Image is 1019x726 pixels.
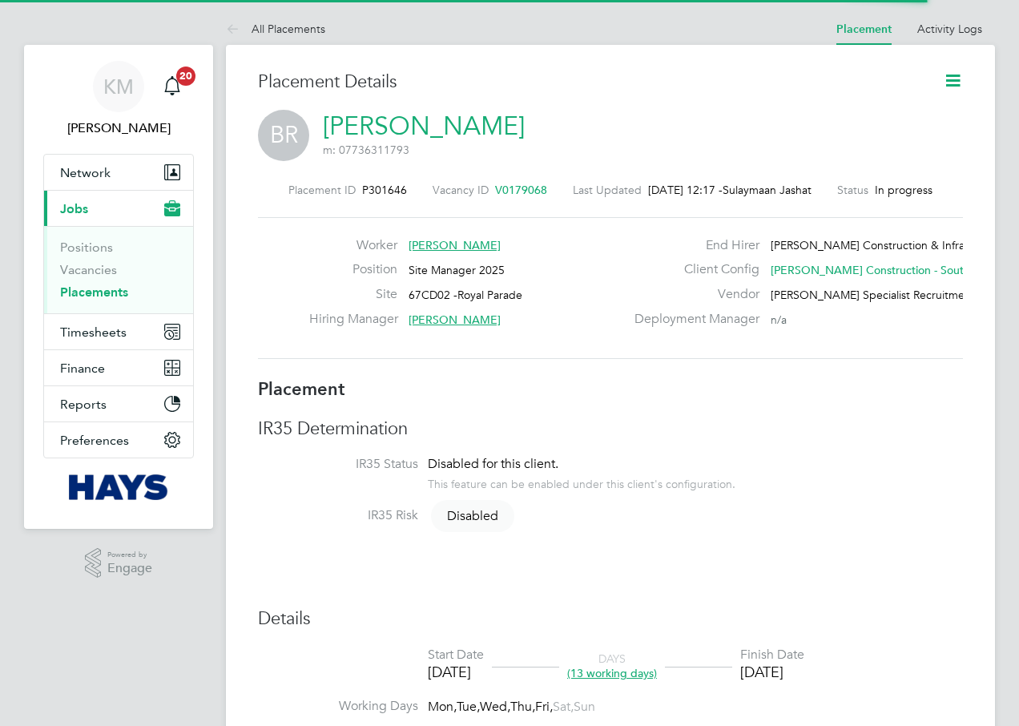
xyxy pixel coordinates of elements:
[258,698,418,715] label: Working Days
[771,288,1016,302] span: [PERSON_NAME] Specialist Recruitment Limited
[648,183,723,197] span: [DATE] 12:17 -
[409,238,501,252] span: [PERSON_NAME]
[495,183,547,197] span: V0179068
[60,201,88,216] span: Jobs
[409,313,501,327] span: [PERSON_NAME]
[510,699,535,715] span: Thu,
[836,22,892,36] a: Placement
[258,110,309,161] span: BR
[258,378,345,400] b: Placement
[917,22,982,36] a: Activity Logs
[559,651,665,680] div: DAYS
[258,507,418,524] label: IR35 Risk
[625,311,759,328] label: Deployment Manager
[428,699,457,715] span: Mon,
[574,699,595,715] span: Sun
[573,183,642,197] label: Last Updated
[60,397,107,412] span: Reports
[309,311,397,328] label: Hiring Manager
[44,386,193,421] button: Reports
[60,262,117,277] a: Vacancies
[309,261,397,278] label: Position
[323,143,409,157] span: m: 07736311793
[409,263,505,277] span: Site Manager 2025
[740,647,804,663] div: Finish Date
[362,183,407,197] span: P301646
[43,119,194,138] span: Katie McPherson
[428,473,735,491] div: This feature can be enabled under this client's configuration.
[837,183,868,197] label: Status
[771,238,985,252] span: [PERSON_NAME] Construction & Infrast…
[771,313,787,327] span: n/a
[258,607,963,631] h3: Details
[288,183,356,197] label: Placement ID
[60,433,129,448] span: Preferences
[740,663,804,681] div: [DATE]
[258,456,418,473] label: IR35 Status
[309,286,397,303] label: Site
[535,699,553,715] span: Fri,
[60,284,128,300] a: Placements
[44,191,193,226] button: Jobs
[43,61,194,138] a: KM[PERSON_NAME]
[43,474,194,500] a: Go to home page
[258,71,919,94] h3: Placement Details
[44,155,193,190] button: Network
[771,263,970,277] span: [PERSON_NAME] Construction - South
[428,647,484,663] div: Start Date
[480,699,510,715] span: Wed,
[428,663,484,681] div: [DATE]
[107,562,152,575] span: Engage
[44,422,193,458] button: Preferences
[625,261,759,278] label: Client Config
[625,286,759,303] label: Vendor
[60,325,127,340] span: Timesheets
[44,226,193,313] div: Jobs
[309,237,397,254] label: Worker
[60,165,111,180] span: Network
[44,314,193,349] button: Timesheets
[107,548,152,562] span: Powered by
[69,474,169,500] img: hays-logo-retina.png
[433,183,489,197] label: Vacancy ID
[553,699,574,715] span: Sat,
[457,699,480,715] span: Tue,
[44,350,193,385] button: Finance
[156,61,188,112] a: 20
[323,111,525,142] a: [PERSON_NAME]
[431,500,514,532] span: Disabled
[625,237,759,254] label: End Hirer
[176,67,195,86] span: 20
[428,456,558,472] span: Disabled for this client.
[875,183,932,197] span: In progress
[103,76,134,97] span: KM
[723,183,812,197] span: Sulaymaan Jashat
[226,22,325,36] a: All Placements
[85,548,153,579] a: Powered byEngage
[60,361,105,376] span: Finance
[60,240,113,255] a: Positions
[409,288,522,302] span: 67CD02 -Royal Parade
[24,45,213,529] nav: Main navigation
[567,666,657,680] span: (13 working days)
[258,417,963,441] h3: IR35 Determination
